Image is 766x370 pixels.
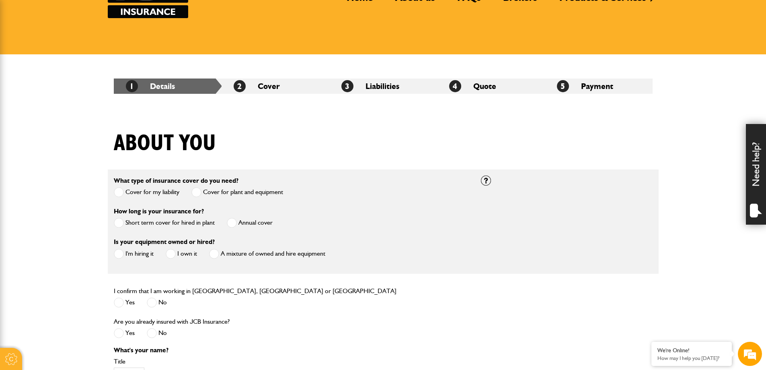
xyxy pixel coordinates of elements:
li: Liabilities [329,79,437,94]
div: Need help? [746,124,766,225]
label: Are you already insured with JCB Insurance? [114,318,230,325]
span: 5 [557,80,569,92]
input: Enter your email address [10,98,147,116]
input: Enter your phone number [10,122,147,140]
span: 3 [341,80,353,92]
label: Is your equipment owned or hired? [114,239,215,245]
li: Payment [545,79,653,94]
input: Enter your last name [10,74,147,92]
label: Short term cover for hired in plant [114,218,215,228]
li: Quote [437,79,545,94]
label: What type of insurance cover do you need? [114,178,238,184]
label: How long is your insurance for? [114,208,204,215]
label: Annual cover [227,218,273,228]
em: Start Chat [109,248,146,259]
label: Cover for plant and equipment [191,187,283,197]
span: 2 [234,80,246,92]
h1: About you [114,130,216,157]
label: I confirm that I am working in [GEOGRAPHIC_DATA], [GEOGRAPHIC_DATA] or [GEOGRAPHIC_DATA] [114,288,396,294]
p: How may I help you today? [657,355,726,361]
textarea: Type your message and hit 'Enter' [10,146,147,241]
div: Chat with us now [42,45,135,56]
span: 1 [126,80,138,92]
label: Yes [114,328,135,338]
label: I'm hiring it [114,249,154,259]
li: Cover [222,79,329,94]
li: Details [114,79,222,94]
div: We're Online! [657,347,726,354]
label: Title [114,358,469,365]
label: No [147,298,167,308]
label: Cover for my liability [114,187,179,197]
p: What's your name? [114,347,469,353]
div: Minimize live chat window [132,4,151,23]
span: 4 [449,80,461,92]
img: d_20077148190_company_1631870298795_20077148190 [14,45,34,56]
label: No [147,328,167,338]
label: I own it [166,249,197,259]
label: Yes [114,298,135,308]
label: A mixture of owned and hire equipment [209,249,325,259]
